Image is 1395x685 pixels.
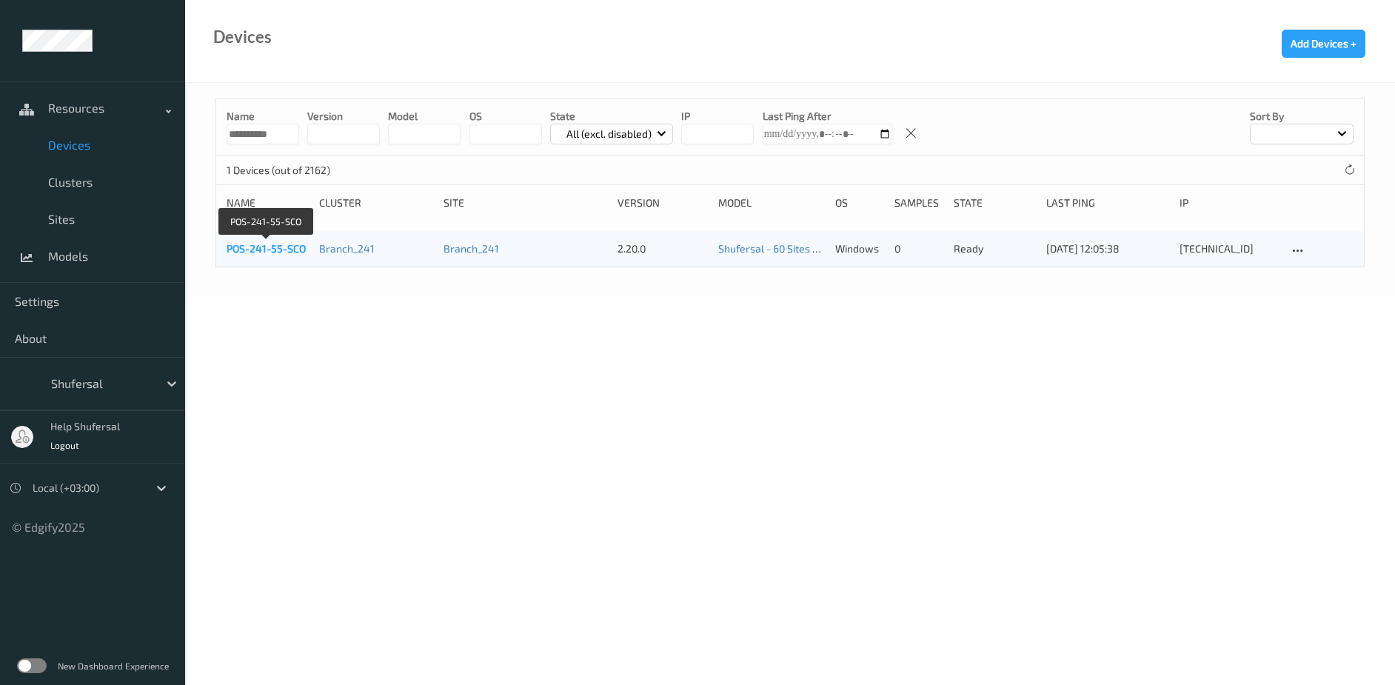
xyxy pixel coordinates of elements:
[307,109,380,124] p: version
[894,196,943,210] div: Samples
[561,127,657,141] p: All (excl. disabled)
[618,241,708,256] div: 2.20.0
[388,109,461,124] p: model
[319,196,434,210] div: Cluster
[227,163,338,178] p: 1 Devices (out of 2162)
[227,196,309,210] div: Name
[550,109,674,124] p: State
[763,109,892,124] p: Last Ping After
[227,242,306,255] a: POS-241-55-SCO
[319,242,375,255] a: Branch_241
[835,241,884,256] p: windows
[444,196,607,210] div: Site
[954,241,1036,256] p: ready
[954,196,1036,210] div: State
[469,109,542,124] p: OS
[1282,30,1365,58] button: Add Devices +
[1180,196,1278,210] div: ip
[444,242,499,255] a: Branch_241
[1046,196,1169,210] div: Last Ping
[618,196,708,210] div: version
[213,30,272,44] div: Devices
[718,196,825,210] div: Model
[894,241,943,256] div: 0
[227,109,299,124] p: Name
[681,109,754,124] p: IP
[1046,241,1169,256] div: [DATE] 12:05:38
[1180,241,1278,256] div: [TECHNICAL_ID]
[835,196,884,210] div: OS
[718,242,1133,255] a: Shufersal - 60 Sites Training - Batch 55 scales + SCO [DATE] 19:30 [DATE] 19:30 Auto Save
[1250,109,1354,124] p: Sort by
